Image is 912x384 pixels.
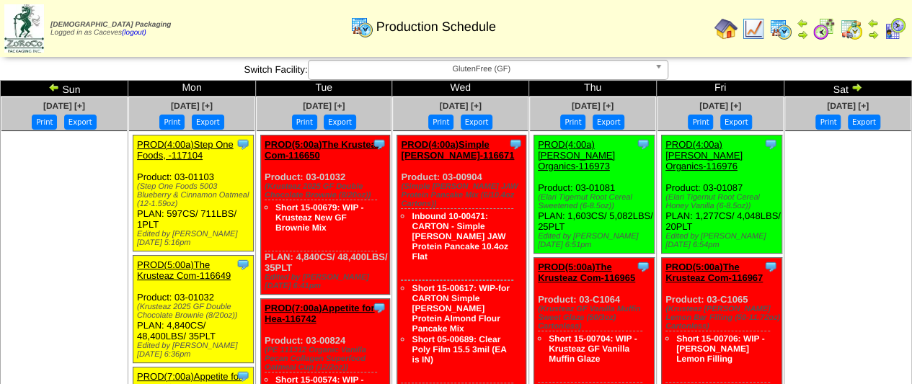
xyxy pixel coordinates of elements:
[256,81,392,97] td: Tue
[699,101,741,111] a: [DATE] [+]
[401,182,526,208] div: (Simple [PERSON_NAME] JAW Protein Pancake Mix (6/10.4oz Cartons))
[538,305,654,331] div: (Krusteaz GF Vanilla Muffin Sweet Glaze (50/3oz) Cartonless)
[797,29,808,40] img: arrowright.gif
[440,101,482,111] a: [DATE] [+]
[593,115,625,130] button: Export
[48,81,60,93] img: arrowleft.gif
[236,369,250,383] img: Tooltip
[50,21,171,29] span: [DEMOGRAPHIC_DATA] Packaging
[797,17,808,29] img: arrowleft.gif
[720,115,753,130] button: Export
[412,334,506,365] a: Short 05-00689: Clear Poly Film 15.5 3mil (EA is IN)
[538,139,615,171] a: PROD(4:00a)[PERSON_NAME] Organics-116973
[412,283,509,334] a: Short 15-00617: WIP-for CARTON Simple [PERSON_NAME] Protein Almond Flour Pancake Mix
[265,303,374,324] a: PROD(7:00a)Appetite for Hea-116742
[428,115,453,130] button: Print
[769,17,792,40] img: calendarprod.gif
[665,305,782,331] div: (Krusteaz [PERSON_NAME] Lemon Bar Filling (50-11.72oz) Cartonless)
[261,135,390,295] div: Product: 03-01032 PLAN: 4,840CS / 48,400LBS / 35PLT
[538,232,654,249] div: Edited by [PERSON_NAME] [DATE] 6:51pm
[64,115,97,130] button: Export
[867,17,879,29] img: arrowleft.gif
[665,139,743,171] a: PROD(4:00a)[PERSON_NAME] Organics-116976
[303,101,345,111] a: [DATE] [+]
[508,137,523,151] img: Tooltip
[742,17,765,40] img: line_graph.gif
[665,232,782,249] div: Edited by [PERSON_NAME] [DATE] 6:54pm
[636,137,650,151] img: Tooltip
[665,193,782,210] div: (Elari Tigernut Root Cereal Honey Vanilla (6-8.5oz))
[122,29,146,37] a: (logout)
[171,101,213,111] a: [DATE] [+]
[265,273,389,290] div: Edited by [PERSON_NAME] [DATE] 6:41pm
[128,81,256,97] td: Mon
[376,19,496,35] span: Production Schedule
[275,202,363,233] a: Short 15-00679: WIP - Krusteaz New GF Brownie Mix
[661,135,782,254] div: Product: 03-01087 PLAN: 1,277CS / 4,048LBS / 20PLT
[265,346,389,372] div: (PE 111312 Organic Vanilla Pecan Collagen Superfood Oatmeal Cup (12/2oz))
[137,230,253,247] div: Edited by [PERSON_NAME] [DATE] 5:16pm
[827,101,869,111] a: [DATE] [+]
[137,303,253,320] div: (Krusteaz 2025 GF Double Chocolate Brownie (8/20oz))
[461,115,493,130] button: Export
[133,256,254,363] div: Product: 03-01032 PLAN: 4,840CS / 48,400LBS / 35PLT
[50,21,171,37] span: Logged in as Caceves
[392,81,528,97] td: Wed
[528,81,656,97] td: Thu
[883,17,906,40] img: calendarcustomer.gif
[840,17,863,40] img: calendarinout.gif
[784,81,911,97] td: Sat
[688,115,713,130] button: Print
[714,17,738,40] img: home.gif
[137,341,253,359] div: Edited by [PERSON_NAME] [DATE] 6:36pm
[534,135,654,254] div: Product: 03-01081 PLAN: 1,603CS / 5,082LBS / 25PLT
[192,115,224,130] button: Export
[763,137,778,151] img: Tooltip
[412,211,508,262] a: Inbound 10-00471: CARTON - Simple [PERSON_NAME] JAW Protein Pancake 10.4oz Flat
[159,115,185,130] button: Print
[538,262,635,283] a: PROD(5:00a)The Krusteaz Com-116965
[636,259,650,274] img: Tooltip
[32,115,57,130] button: Print
[133,135,254,251] div: Product: 03-01103 PLAN: 597CS / 711LBS / 1PLT
[236,257,250,272] img: Tooltip
[292,115,317,130] button: Print
[401,139,514,161] a: PROD(4:00a)Simple [PERSON_NAME]-116671
[1,81,128,97] td: Sun
[813,17,836,40] img: calendarblend.gif
[324,115,356,130] button: Export
[560,115,585,130] button: Print
[350,15,373,38] img: calendarprod.gif
[665,262,763,283] a: PROD(5:00a)The Krusteaz Com-116967
[372,300,386,315] img: Tooltip
[549,334,637,364] a: Short 15-00704: WIP - Krusteaz GF Vanilla Muffin Glaze
[137,259,231,281] a: PROD(5:00a)The Krusteaz Com-116649
[43,101,85,111] a: [DATE] [+]
[4,4,44,53] img: zoroco-logo-small.webp
[676,334,764,364] a: Short 15-00706: WIP - [PERSON_NAME] Lemon Filling
[372,137,386,151] img: Tooltip
[137,182,253,208] div: (Step One Foods 5003 Blueberry & Cinnamon Oatmeal (12-1.59oz)
[851,81,862,93] img: arrowright.gif
[815,115,841,130] button: Print
[314,61,649,78] span: GlutenFree (GF)
[236,137,250,151] img: Tooltip
[265,182,389,200] div: (Krusteaz 2025 GF Double Chocolate Brownie (8/20oz))
[848,115,880,130] button: Export
[265,139,381,161] a: PROD(5:00a)The Krusteaz Com-116650
[572,101,614,111] a: [DATE] [+]
[656,81,784,97] td: Fri
[137,139,234,161] a: PROD(4:00a)Step One Foods, -117104
[867,29,879,40] img: arrowright.gif
[763,259,778,274] img: Tooltip
[538,193,654,210] div: (Elari Tigernut Root Cereal Sweetened (6-8.5oz))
